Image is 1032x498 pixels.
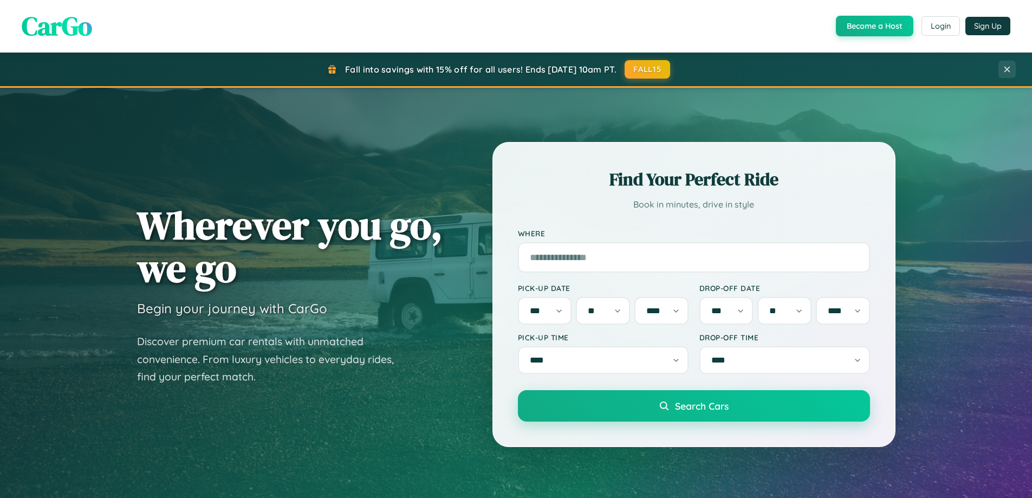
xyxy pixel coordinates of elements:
label: Drop-off Time [699,333,870,342]
h1: Wherever you go, we go [137,204,443,289]
p: Book in minutes, drive in style [518,197,870,212]
label: Drop-off Date [699,283,870,293]
span: Search Cars [675,400,729,412]
label: Pick-up Date [518,283,689,293]
h2: Find Your Perfect Ride [518,167,870,191]
button: Sign Up [965,17,1010,35]
button: Become a Host [836,16,913,36]
label: Where [518,229,870,238]
span: CarGo [22,8,92,44]
button: Login [921,16,960,36]
button: FALL15 [625,60,670,79]
span: Fall into savings with 15% off for all users! Ends [DATE] 10am PT. [345,64,616,75]
p: Discover premium car rentals with unmatched convenience. From luxury vehicles to everyday rides, ... [137,333,408,386]
button: Search Cars [518,390,870,422]
h3: Begin your journey with CarGo [137,300,327,316]
label: Pick-up Time [518,333,689,342]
